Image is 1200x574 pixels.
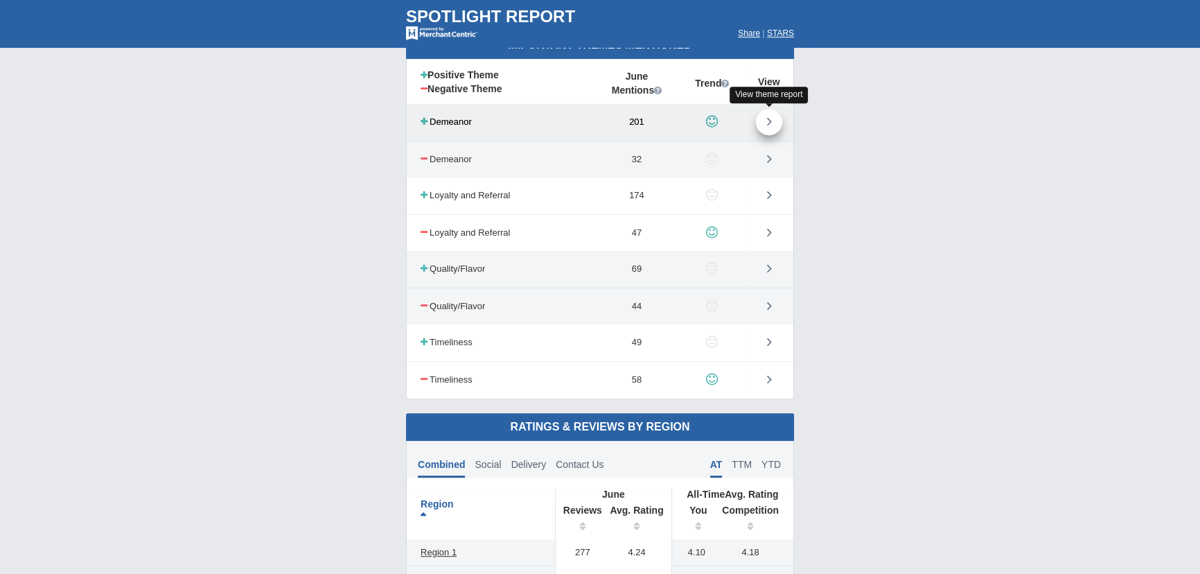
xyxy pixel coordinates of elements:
[556,501,603,539] th: Reviews: activate to sort column ascending
[602,539,671,566] td: 4.24
[421,336,473,349] td: Timeliness
[671,501,714,539] th: You: activate to sort column ascending
[714,539,793,566] td: 4.18
[421,227,510,240] td: Loyalty and Referral
[687,489,725,500] span: All-Time
[421,116,472,129] td: Demeanor
[511,459,547,470] span: Delivery
[602,501,671,539] th: Avg. Rating: activate to sort column ascending
[612,69,662,97] span: June Mentions
[421,263,485,276] td: Quality/Flavor
[406,413,794,441] td: Ratings & Reviews by Region
[407,488,556,539] th: Region: activate to sort column descending
[695,76,729,90] span: Trend
[710,459,723,478] span: AT
[421,547,457,557] span: Region 1
[594,324,680,361] td: 49
[594,177,680,214] td: 174
[594,214,680,251] td: 47
[738,28,760,38] a: Share
[744,59,793,104] th: View
[421,374,473,387] td: Timeliness
[594,251,680,288] td: 69
[556,459,603,470] span: Contact Us
[671,488,793,501] th: Avg. Rating
[414,544,464,561] a: Region 1
[761,459,781,470] span: YTD
[421,189,510,202] td: Loyalty and Referral
[594,141,680,177] td: 32
[762,28,764,38] span: |
[556,539,603,566] td: 277
[732,459,752,470] span: TTM
[714,501,793,539] th: Competition: activate to sort column ascending
[407,59,594,104] th: Positive Theme Negative Theme
[418,459,465,478] span: Combined
[406,26,477,40] img: mc-powered-by-logo-white-103.png
[556,488,671,501] th: June
[421,153,472,166] td: Demeanor
[594,288,680,324] td: 44
[421,300,485,313] td: Quality/Flavor
[767,28,794,38] a: STARS
[475,459,501,470] span: Social
[594,104,680,141] td: 201
[594,361,680,398] td: 58
[730,87,808,103] div: View theme report
[671,539,714,566] td: 4.10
